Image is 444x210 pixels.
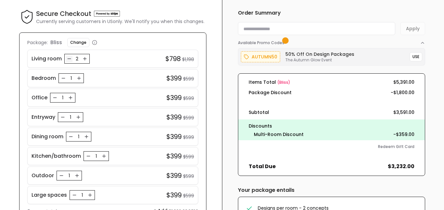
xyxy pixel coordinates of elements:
button: Increase quantity for Bedroom [76,75,82,81]
p: Currently serving customers in US only. We'll notify you when this changes. [36,18,204,25]
p: Outdoor [32,172,54,179]
div: 1 [75,133,82,140]
button: Increase quantity for Large spaces [87,192,93,198]
dt: Subtotal [249,109,269,116]
div: 2 [74,56,80,62]
button: Increase quantity for Living room [82,56,88,62]
h4: $399 [166,152,182,161]
h6: Your package entails [238,186,425,194]
small: $599 [183,192,194,199]
dd: $3,232.00 [388,163,414,170]
button: Available Promo Codes [238,35,425,45]
small: $599 [183,134,194,141]
h4: $399 [166,74,182,83]
button: Decrease quantity for Kitchen/bathroom [85,153,92,159]
button: Decrease quantity for Office [52,94,58,101]
p: Entryway [32,113,55,121]
button: Decrease quantity for Large spaces [71,192,78,198]
button: Increase quantity for Outdoor [74,172,80,179]
h6: Order Summary [238,9,425,17]
small: $599 [183,95,194,102]
small: $599 [183,173,194,179]
dd: $3,591.00 [393,109,414,116]
button: Change [67,38,89,47]
div: 1 [66,172,72,179]
small: $599 [183,115,194,121]
button: Increase quantity for Kitchen/bathroom [101,153,107,159]
h4: $798 [165,54,181,63]
button: Decrease quantity for Living room [66,56,72,62]
span: ( bliss ) [277,80,290,85]
h4: $399 [166,191,182,200]
div: 1 [68,75,74,81]
button: Decrease quantity for Outdoor [58,172,65,179]
p: bliss [50,39,62,46]
div: 1 [93,153,99,159]
div: 1 [79,192,85,198]
h4: $399 [166,132,182,141]
p: Office [32,94,47,102]
button: Increase quantity for Entryway [75,114,82,120]
h4: $399 [166,171,182,180]
h4: $399 [166,113,182,122]
p: Kitchen/bathroom [32,152,81,160]
p: Bedroom [32,74,56,82]
dd: -$1,800.00 [391,89,414,96]
button: Increase quantity for Office [67,94,74,101]
h4: $399 [166,93,182,102]
button: Redeem Gift Card [378,144,414,149]
span: Available Promo Codes [238,40,286,45]
div: Available Promo Codes [238,45,425,66]
h6: 50% Off on Design Packages [285,51,354,57]
dd: $5,391.00 [393,79,414,85]
p: Dining room [32,133,63,141]
p: The Autumn Glow Event [285,57,354,63]
button: Decrease quantity for Entryway [59,114,66,120]
dt: Package Discount [249,89,292,96]
small: $1,198 [182,56,194,63]
button: Increase quantity for Dining room [83,133,90,140]
p: Discounts [249,122,414,130]
p: autumn50 [252,53,277,61]
dt: Multi-Room Discount [254,131,304,138]
dd: -$359.00 [393,131,414,138]
small: $599 [183,154,194,160]
h4: Secure Checkout [36,9,91,18]
div: 1 [59,94,66,101]
small: $599 [183,76,194,82]
img: Powered by stripe [94,11,120,17]
p: Large spaces [32,191,67,199]
button: Decrease quantity for Bedroom [60,75,67,81]
button: USE [410,52,422,61]
dt: Total Due [249,163,276,170]
p: Living room [32,55,62,63]
p: Package: [27,39,48,46]
button: Decrease quantity for Dining room [68,133,74,140]
div: 1 [67,114,74,120]
dt: Items Total [249,79,290,85]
